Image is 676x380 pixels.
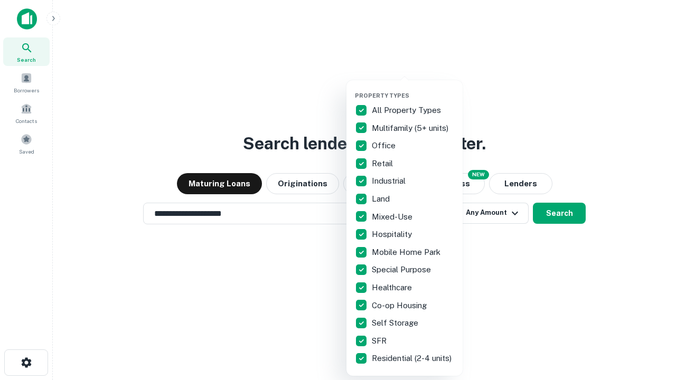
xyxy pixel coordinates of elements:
p: Office [372,139,398,152]
span: Property Types [355,92,409,99]
p: Mobile Home Park [372,246,443,259]
p: Residential (2-4 units) [372,352,454,365]
p: SFR [372,335,389,347]
p: Retail [372,157,395,170]
p: Mixed-Use [372,211,415,223]
p: Special Purpose [372,263,433,276]
p: Hospitality [372,228,414,241]
p: Healthcare [372,281,414,294]
p: Co-op Housing [372,299,429,312]
iframe: Chat Widget [623,296,676,346]
p: Multifamily (5+ units) [372,122,450,135]
p: Land [372,193,392,205]
p: All Property Types [372,104,443,117]
p: Self Storage [372,317,420,329]
p: Industrial [372,175,408,187]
